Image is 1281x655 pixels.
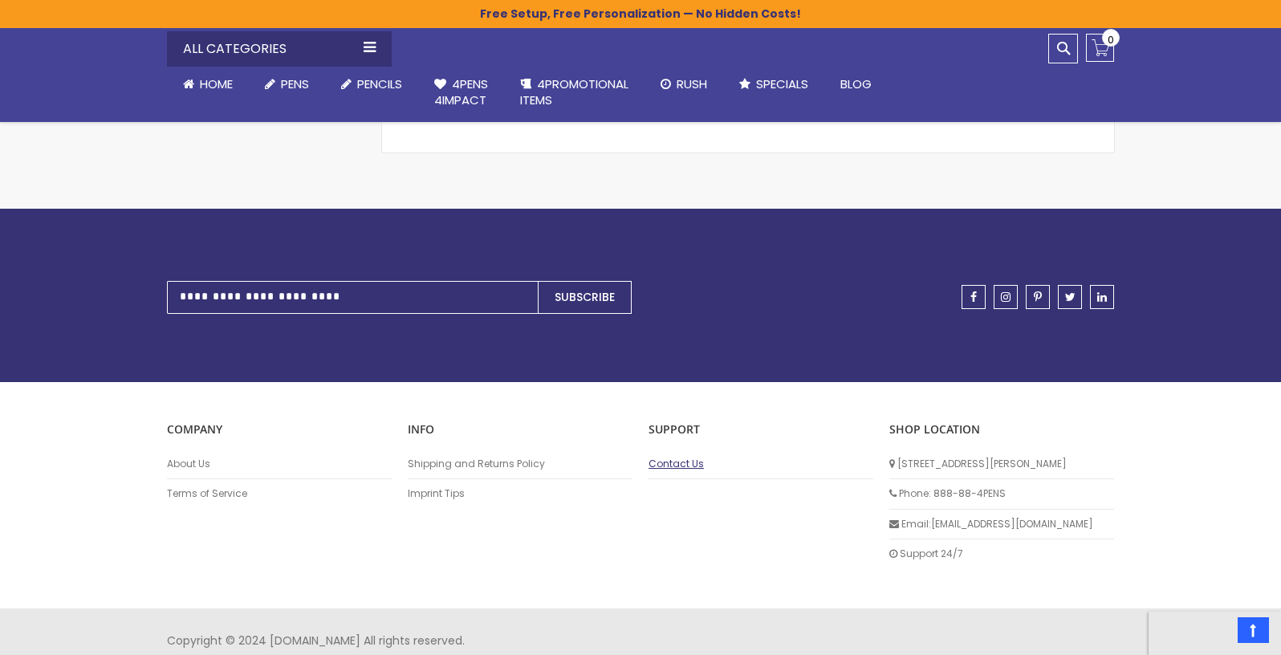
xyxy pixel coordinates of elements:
[962,285,986,309] a: facebook
[520,75,628,108] span: 4PROMOTIONAL ITEMS
[889,479,1114,509] li: Phone: 888-88-4PENS
[504,67,645,119] a: 4PROMOTIONALITEMS
[167,31,392,67] div: All Categories
[408,487,632,500] a: Imprint Tips
[325,67,418,102] a: Pencils
[1090,285,1114,309] a: linkedin
[1149,612,1281,655] iframe: Google Customer Reviews
[249,67,325,102] a: Pens
[1108,32,1114,47] span: 0
[840,75,872,92] span: Blog
[167,458,392,470] a: About Us
[167,422,392,437] p: COMPANY
[994,285,1018,309] a: instagram
[1097,291,1107,303] span: linkedin
[408,458,632,470] a: Shipping and Returns Policy
[677,75,707,92] span: Rush
[357,75,402,92] span: Pencils
[167,487,392,500] a: Terms of Service
[538,281,632,314] button: Subscribe
[756,75,808,92] span: Specials
[824,67,888,102] a: Blog
[1065,291,1076,303] span: twitter
[889,450,1114,479] li: [STREET_ADDRESS][PERSON_NAME]
[970,291,977,303] span: facebook
[200,75,233,92] span: Home
[167,67,249,102] a: Home
[1086,34,1114,62] a: 0
[281,75,309,92] span: Pens
[167,633,465,649] span: Copyright © 2024 [DOMAIN_NAME] All rights reserved.
[1001,291,1011,303] span: instagram
[649,422,873,437] p: Support
[1026,285,1050,309] a: pinterest
[1058,285,1082,309] a: twitter
[555,289,615,305] span: Subscribe
[889,422,1114,437] p: SHOP LOCATION
[408,422,632,437] p: INFO
[418,67,504,119] a: 4Pens4impact
[889,510,1114,539] li: Email: [EMAIL_ADDRESS][DOMAIN_NAME]
[645,67,723,102] a: Rush
[649,458,873,470] a: Contact Us
[889,539,1114,568] li: Support 24/7
[1034,291,1042,303] span: pinterest
[434,75,488,108] span: 4Pens 4impact
[723,67,824,102] a: Specials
